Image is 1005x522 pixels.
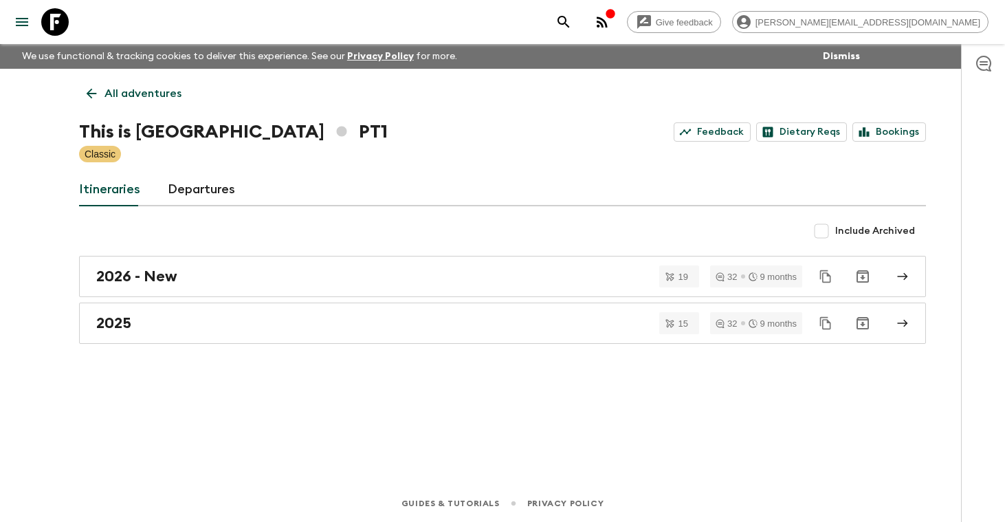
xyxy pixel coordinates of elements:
[79,303,926,344] a: 2025
[670,272,696,281] span: 19
[749,319,797,328] div: 9 months
[852,122,926,142] a: Bookings
[168,173,235,206] a: Departures
[96,268,177,285] h2: 2026 - New
[748,17,988,28] span: [PERSON_NAME][EMAIL_ADDRESS][DOMAIN_NAME]
[401,496,500,511] a: Guides & Tutorials
[716,319,737,328] div: 32
[849,263,876,290] button: Archive
[104,85,181,102] p: All adventures
[79,256,926,297] a: 2026 - New
[79,173,140,206] a: Itineraries
[749,272,797,281] div: 9 months
[627,11,721,33] a: Give feedback
[670,319,696,328] span: 15
[819,47,863,66] button: Dismiss
[79,118,388,146] h1: This is [GEOGRAPHIC_DATA] PT1
[849,309,876,337] button: Archive
[732,11,989,33] div: [PERSON_NAME][EMAIL_ADDRESS][DOMAIN_NAME]
[16,44,463,69] p: We use functional & tracking cookies to deliver this experience. See our for more.
[756,122,847,142] a: Dietary Reqs
[813,311,838,336] button: Duplicate
[813,264,838,289] button: Duplicate
[550,8,577,36] button: search adventures
[85,147,115,161] p: Classic
[674,122,751,142] a: Feedback
[527,496,604,511] a: Privacy Policy
[347,52,414,61] a: Privacy Policy
[716,272,737,281] div: 32
[8,8,36,36] button: menu
[79,80,189,107] a: All adventures
[835,224,915,238] span: Include Archived
[96,314,131,332] h2: 2025
[648,17,720,28] span: Give feedback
